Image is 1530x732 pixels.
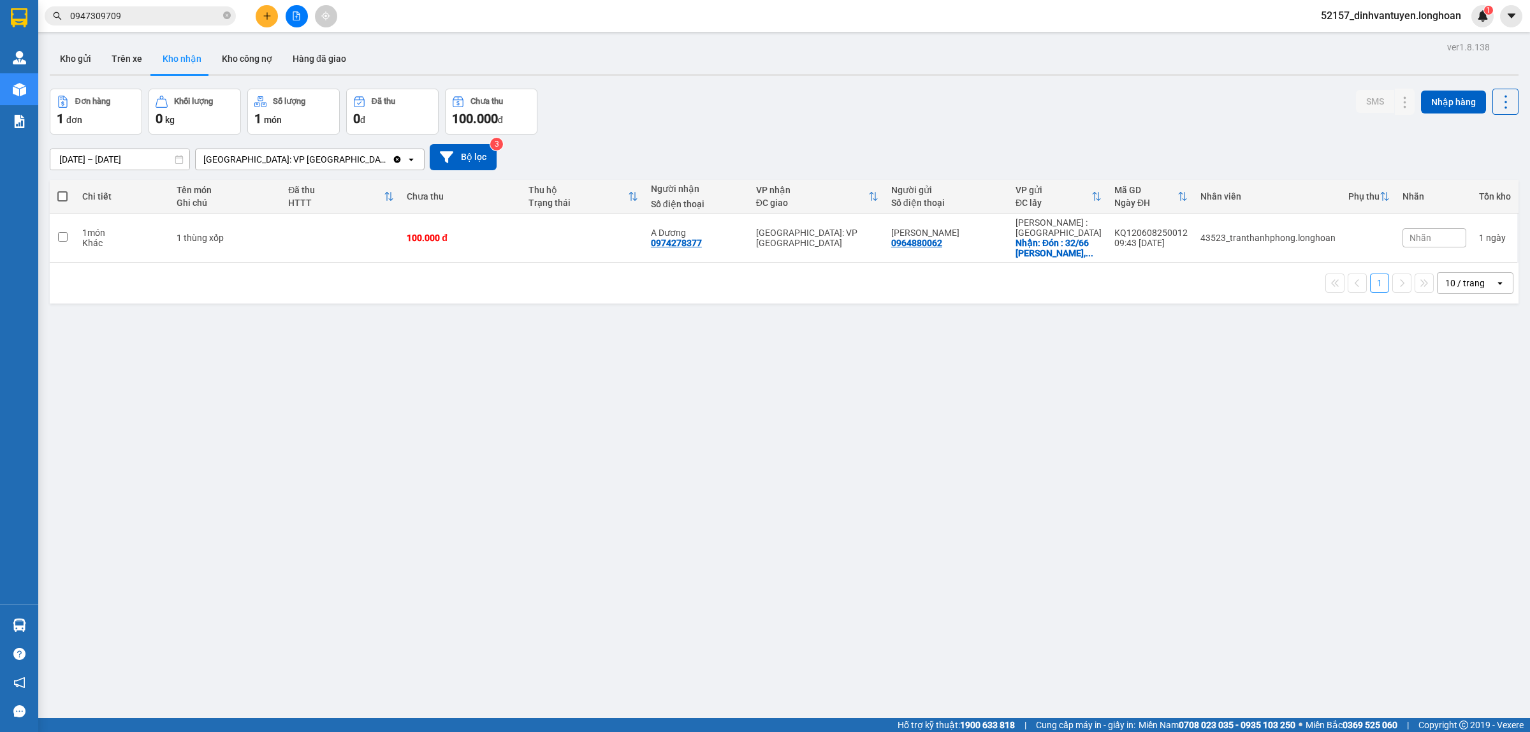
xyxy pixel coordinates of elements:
sup: 3 [490,138,503,150]
strong: 1900 633 818 [960,720,1015,730]
button: caret-down [1500,5,1522,27]
img: icon-new-feature [1477,10,1489,22]
svg: open [406,154,416,165]
button: Kho gửi [50,43,101,74]
th: Toggle SortBy [1342,180,1396,214]
div: KQ120608250012 [1114,228,1188,238]
span: Miền Bắc [1306,718,1397,732]
span: 100.000 [452,111,498,126]
span: đ [498,115,503,125]
div: Đơn hàng [75,97,110,106]
div: Người nhận [651,184,743,194]
div: Khác [82,238,164,248]
input: Selected Hà Nội: VP Long Biên. [391,153,392,166]
div: Đã thu [372,97,395,106]
div: 100.000 đ [407,233,516,243]
button: Chưa thu100.000đ [445,89,537,135]
th: Toggle SortBy [1108,180,1194,214]
div: Mã GD [1114,185,1177,195]
div: Số lượng [273,97,305,106]
div: 0974278377 [651,238,702,248]
div: 1 món [82,228,164,238]
button: Đã thu0đ [346,89,439,135]
span: | [1024,718,1026,732]
sup: 1 [1484,6,1493,15]
div: 10 / trang [1445,277,1485,289]
span: 1 [254,111,261,126]
span: copyright [1459,721,1468,729]
div: Chưa thu [407,191,516,201]
div: Ngày ĐH [1114,198,1177,208]
div: [PERSON_NAME] : [GEOGRAPHIC_DATA] [1016,217,1102,238]
div: VP nhận [756,185,868,195]
span: 1 [57,111,64,126]
div: Đã thu [288,185,384,195]
strong: 0708 023 035 - 0935 103 250 [1179,720,1295,730]
div: ĐC giao [756,198,868,208]
div: VP gửi [1016,185,1091,195]
div: 09:43 [DATE] [1114,238,1188,248]
span: ngày [1486,233,1506,243]
div: Tên món [177,185,275,195]
span: đơn [66,115,82,125]
img: solution-icon [13,115,26,128]
span: đ [360,115,365,125]
span: ... [1086,248,1093,258]
button: Trên xe [101,43,152,74]
span: Miền Nam [1139,718,1295,732]
button: aim [315,5,337,27]
button: SMS [1356,90,1394,113]
th: Toggle SortBy [1009,180,1108,214]
button: Kho công nợ [212,43,282,74]
strong: 0369 525 060 [1343,720,1397,730]
input: Tìm tên, số ĐT hoặc mã đơn [70,9,221,23]
div: Tồn kho [1479,191,1511,201]
div: ĐC lấy [1016,198,1091,208]
div: [GEOGRAPHIC_DATA]: VP [GEOGRAPHIC_DATA] [203,153,390,166]
div: Trạng thái [528,198,627,208]
div: Khối lượng [174,97,213,106]
th: Toggle SortBy [522,180,644,214]
span: ⚪️ [1299,722,1302,728]
div: Số điện thoại [891,198,1003,208]
img: logo-vxr [11,8,27,27]
button: Hàng đã giao [282,43,356,74]
div: Người gửi [891,185,1003,195]
button: plus [256,5,278,27]
div: Nhãn [1402,191,1466,201]
span: Hỗ trợ kỹ thuật: [898,718,1015,732]
th: Toggle SortBy [282,180,400,214]
span: close-circle [223,11,231,19]
button: 1 [1370,274,1389,293]
div: QUANG PHÚC [891,228,1003,238]
span: | [1407,718,1409,732]
div: 43523_tranthanhphong.longhoan [1200,233,1336,243]
svg: Clear value [392,154,402,165]
span: 0 [353,111,360,126]
div: ver 1.8.138 [1447,40,1490,54]
button: Bộ lọc [430,144,497,170]
span: 0 [156,111,163,126]
button: Số lượng1món [247,89,340,135]
div: Nhận: Đón : 32/66 PHAN SÀO NAM, PHƯỜNG 11, QUẬN TÂN BÌNH, HCM [1016,238,1102,258]
span: notification [13,677,25,689]
img: warehouse-icon [13,83,26,96]
div: Ghi chú [177,198,275,208]
div: Chưa thu [470,97,503,106]
span: 1 [1486,6,1490,15]
span: kg [165,115,175,125]
div: Chi tiết [82,191,164,201]
img: warehouse-icon [13,619,26,632]
span: caret-down [1506,10,1517,22]
button: Nhập hàng [1421,91,1486,113]
span: 52157_dinhvantuyen.longhoan [1311,8,1471,24]
div: Số điện thoại [651,199,743,209]
span: question-circle [13,648,25,660]
div: Nhân viên [1200,191,1336,201]
button: file-add [286,5,308,27]
span: món [264,115,282,125]
span: aim [321,11,330,20]
input: Select a date range. [50,149,189,170]
button: Khối lượng0kg [149,89,241,135]
div: HTTT [288,198,384,208]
